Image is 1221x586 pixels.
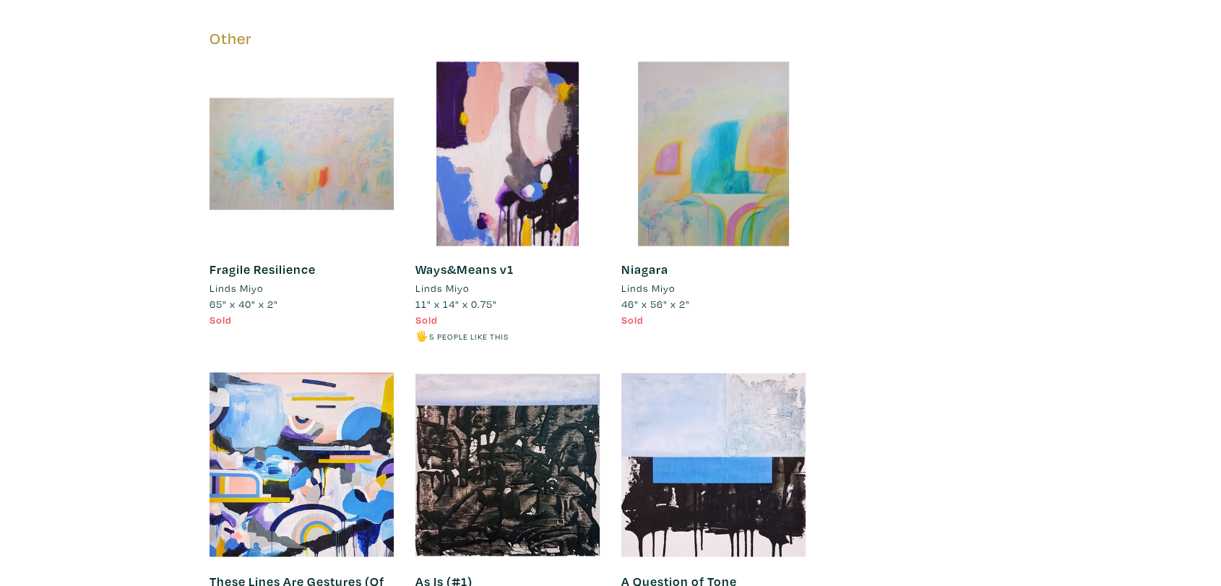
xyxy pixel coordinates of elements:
[210,261,316,277] a: Fragile Resilience
[415,297,497,311] span: 11" x 14" x 0.75"
[415,261,514,277] a: Ways&Means v1
[210,280,394,296] a: Linds Miyo
[621,297,690,311] span: 46" x 56" x 2"
[621,280,806,296] a: Linds Miyo
[415,327,600,343] li: 🖐️
[621,312,644,326] span: Sold
[210,312,232,326] span: Sold
[415,312,438,326] span: Sold
[415,280,470,296] li: Linds Miyo
[210,29,806,48] h5: Other
[210,280,264,296] li: Linds Miyo
[621,261,668,277] a: Niagara
[621,280,676,296] li: Linds Miyo
[415,280,600,296] a: Linds Miyo
[210,297,278,311] span: 65" x 40" x 2"
[429,330,509,341] small: 5 people like this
